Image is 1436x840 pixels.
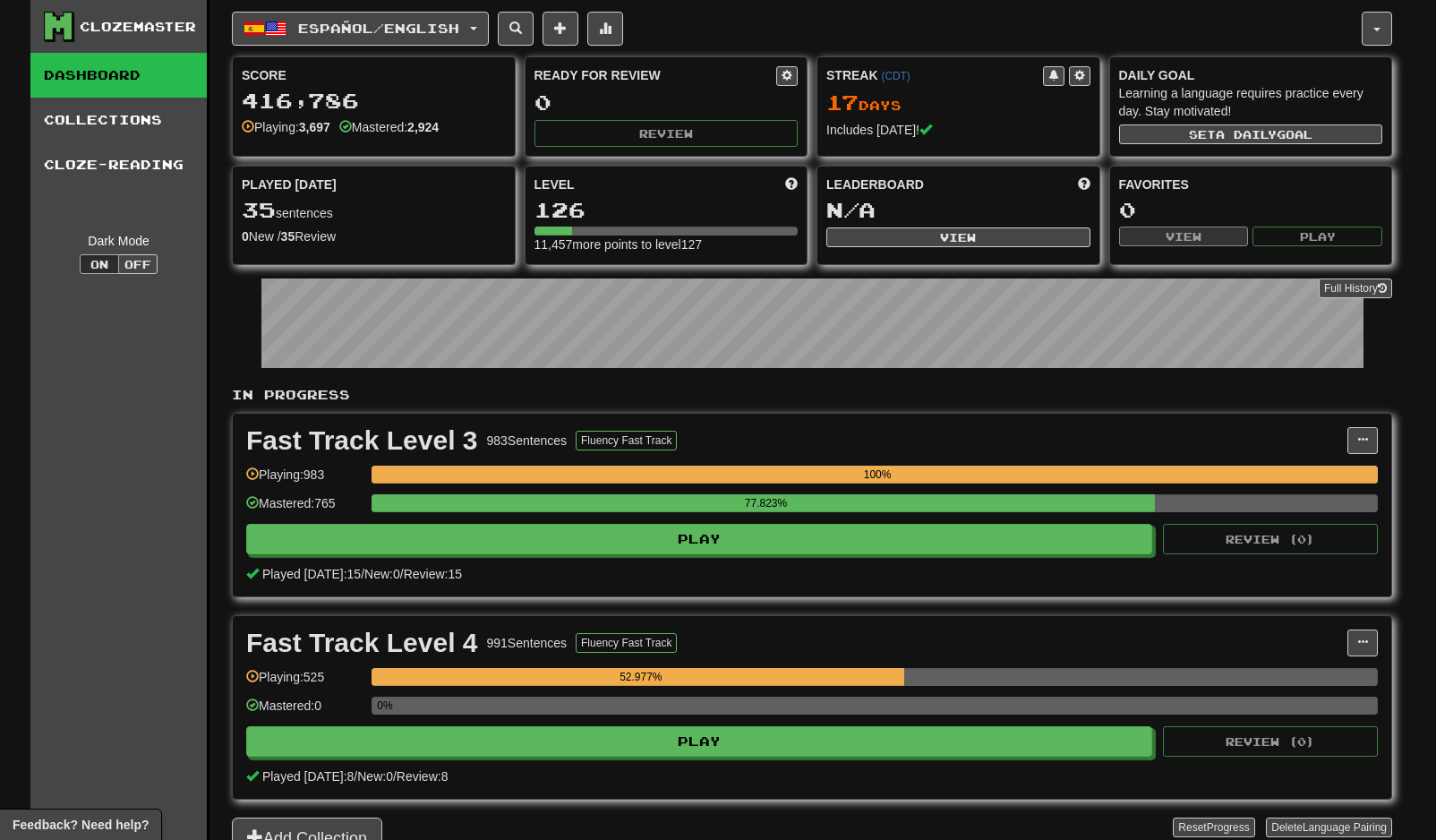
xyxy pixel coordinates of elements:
[13,816,149,834] span: Open feedback widget
[232,12,489,46] button: Español/English
[242,229,249,244] strong: 0
[1252,227,1382,246] button: Play
[262,567,361,581] span: Played [DATE]: 15
[826,121,1090,139] div: Includes [DATE]!
[242,176,337,193] span: Played [DATE]
[826,197,876,222] span: N/A
[246,494,363,524] div: Mastered: 765
[1173,818,1254,837] button: ResetProgress
[576,431,677,450] button: Fluency Fast Track
[543,12,578,46] button: Add sentence to collection
[298,21,459,36] span: Español / English
[407,120,439,134] strong: 2,924
[361,567,364,581] span: /
[534,91,799,114] div: 0
[246,697,363,726] div: Mastered: 0
[587,12,623,46] button: More stats
[826,90,859,115] span: 17
[826,176,924,193] span: Leaderboard
[881,70,910,82] a: (CDT)
[1266,818,1392,837] button: DeleteLanguage Pairing
[118,254,158,274] button: Off
[1119,227,1249,246] button: View
[498,12,534,46] button: Search sentences
[246,630,478,656] div: Fast Track Level 4
[339,118,439,136] div: Mastered:
[1119,66,1383,84] div: Daily Goal
[262,769,354,784] span: Played [DATE]: 8
[1119,176,1383,193] div: Favorites
[534,176,575,193] span: Level
[242,66,506,84] div: Score
[826,227,1090,247] button: View
[242,199,506,222] div: sentences
[44,232,193,250] div: Dark Mode
[1319,279,1392,298] a: Full History
[397,769,449,784] span: Review: 8
[534,66,777,84] div: Ready for Review
[534,120,799,147] button: Review
[354,769,357,784] span: /
[246,524,1152,554] button: Play
[377,668,904,686] div: 52.977%
[785,176,798,193] span: Score more points to level up
[1207,821,1250,834] span: Progress
[246,427,478,454] div: Fast Track Level 3
[576,633,677,653] button: Fluency Fast Track
[242,118,330,136] div: Playing:
[357,769,393,784] span: New: 0
[1163,726,1378,757] button: Review (0)
[487,432,568,450] div: 983 Sentences
[80,254,119,274] button: On
[826,91,1090,115] div: Day s
[364,567,400,581] span: New: 0
[1216,128,1277,141] span: a daily
[826,66,1043,84] div: Streak
[393,769,397,784] span: /
[30,98,207,142] a: Collections
[1119,124,1383,144] button: Seta dailygoal
[242,227,506,245] div: New / Review
[80,18,196,36] div: Clozemaster
[377,466,1378,484] div: 100%
[1119,84,1383,120] div: Learning a language requires practice every day. Stay motivated!
[30,142,207,187] a: Cloze-Reading
[534,199,799,221] div: 126
[404,567,462,581] span: Review: 15
[1303,821,1387,834] span: Language Pairing
[246,668,363,698] div: Playing: 525
[1163,524,1378,554] button: Review (0)
[246,466,363,495] div: Playing: 983
[246,726,1152,757] button: Play
[299,120,330,134] strong: 3,697
[487,634,568,652] div: 991 Sentences
[281,229,295,244] strong: 35
[1119,199,1383,221] div: 0
[232,386,1392,404] p: In Progress
[242,197,276,222] span: 35
[1078,176,1090,193] span: This week in points, UTC
[400,567,404,581] span: /
[30,53,207,98] a: Dashboard
[377,494,1154,512] div: 77.823%
[242,90,506,112] div: 416,786
[534,236,799,253] div: 11,457 more points to level 127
